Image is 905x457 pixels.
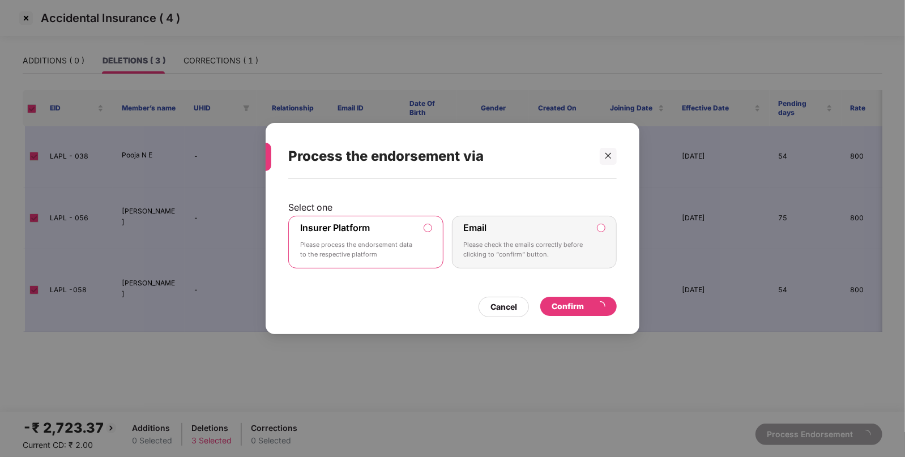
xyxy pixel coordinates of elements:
[288,202,617,213] p: Select one
[288,134,590,178] div: Process the endorsement via
[464,240,589,260] p: Please check the emails correctly before clicking to “confirm” button.
[490,301,517,313] div: Cancel
[300,222,370,233] label: Insurer Platform
[597,224,605,232] input: EmailPlease check the emails correctly before clicking to “confirm” button.
[464,222,487,233] label: Email
[424,224,432,232] input: Insurer PlatformPlease process the endorsement data to the respective platform
[604,152,612,160] span: close
[552,300,605,313] div: Confirm
[300,240,416,260] p: Please process the endorsement data to the respective platform
[595,301,605,311] span: loading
